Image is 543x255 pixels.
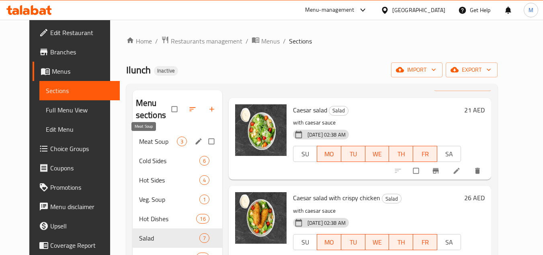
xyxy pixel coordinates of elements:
[139,214,197,224] span: Hot Dishes
[391,62,443,77] button: import
[229,66,251,91] h2: Menu items
[235,192,287,244] img: Caesar salad with crispy chicken
[416,236,434,248] span: FR
[427,162,446,180] button: Branch-specific-item
[199,195,209,204] div: items
[305,5,354,15] div: Menu-management
[369,148,386,160] span: WE
[297,236,314,248] span: SU
[437,234,461,250] button: SA
[389,234,413,250] button: TH
[304,219,349,227] span: [DATE] 02:38 AM
[344,236,362,248] span: TU
[177,137,187,146] div: items
[50,240,114,250] span: Coverage Report
[369,236,386,248] span: WE
[293,146,318,162] button: SU
[235,104,287,156] img: Caesar salad
[133,151,222,170] div: Cold Sides6
[317,234,341,250] button: MO
[293,104,327,116] span: Caesar salad
[154,66,178,76] div: Inactive
[261,36,280,46] span: Menus
[453,167,462,175] a: Edit menu item
[441,236,458,248] span: SA
[133,170,222,190] div: Hot Sides4
[133,190,222,209] div: Veg. Soup1
[50,47,114,57] span: Branches
[184,100,203,118] span: Sort sections
[320,148,338,160] span: MO
[413,146,437,162] button: FR
[39,81,120,100] a: Sections
[46,105,114,115] span: Full Menu View
[441,148,458,160] span: SA
[446,62,498,77] button: export
[344,148,362,160] span: TU
[197,215,209,223] span: 16
[389,146,413,162] button: TH
[33,62,120,81] a: Menus
[413,234,437,250] button: FR
[50,144,114,153] span: Choice Groups
[139,156,199,166] span: Cold Sides
[155,36,158,46] li: /
[33,236,120,255] a: Coverage Report
[33,139,120,158] a: Choice Groups
[382,194,402,203] div: Salad
[50,28,114,37] span: Edit Restaurant
[382,194,401,203] span: Salad
[133,228,222,248] div: Salad7
[139,175,199,185] span: Hot Sides
[39,120,120,139] a: Edit Menu
[133,209,222,228] div: Hot Dishes16
[416,148,434,160] span: FR
[200,157,209,165] span: 6
[52,66,114,76] span: Menus
[193,136,205,147] button: edit
[293,192,380,204] span: Caesar salad with crispy chicken
[171,36,242,46] span: Restaurants management
[200,234,209,242] span: 7
[50,202,114,211] span: Menu disclaimer
[39,100,120,120] a: Full Menu View
[289,36,312,46] span: Sections
[320,236,338,248] span: MO
[50,163,114,173] span: Coupons
[293,118,461,128] p: with caesar sauce
[304,131,349,139] span: [DATE] 02:38 AM
[33,158,120,178] a: Coupons
[46,86,114,95] span: Sections
[329,106,348,115] span: Salad
[33,23,120,42] a: Edit Restaurant
[392,148,410,160] span: TH
[50,221,114,231] span: Upsell
[139,137,177,146] span: Meat Soup
[365,146,389,162] button: WE
[392,236,410,248] span: TH
[33,197,120,216] a: Menu disclaimer
[139,233,199,243] span: Salad
[469,162,488,180] button: delete
[133,132,222,151] div: Meat Soup3edit
[392,6,445,15] div: [GEOGRAPHIC_DATA]
[126,36,498,46] nav: breadcrumb
[33,178,120,197] a: Promotions
[365,234,389,250] button: WE
[252,36,280,46] a: Menus
[297,148,314,160] span: SU
[199,156,209,166] div: items
[341,146,365,162] button: TU
[464,104,485,116] h6: 21 AED
[33,216,120,236] a: Upsell
[293,234,318,250] button: SU
[136,97,172,121] h2: Menu sections
[50,182,114,192] span: Promotions
[167,102,184,117] span: Select all sections
[139,195,199,204] span: Veg. Soup
[126,61,151,79] span: Ilunch
[196,214,209,224] div: items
